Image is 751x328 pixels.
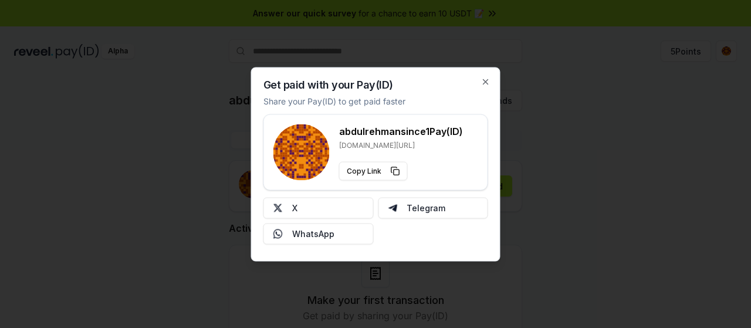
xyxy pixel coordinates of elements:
p: [DOMAIN_NAME][URL] [339,140,463,150]
img: X [273,203,283,212]
img: Whatsapp [273,229,283,238]
h3: abdulrehmansince1 Pay(ID) [339,124,463,138]
img: Telegram [388,203,397,212]
button: Telegram [378,197,488,218]
button: WhatsApp [263,223,374,244]
p: Share your Pay(ID) to get paid faster [263,94,405,107]
h2: Get paid with your Pay(ID) [263,79,393,90]
button: Copy Link [339,161,408,180]
button: X [263,197,374,218]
